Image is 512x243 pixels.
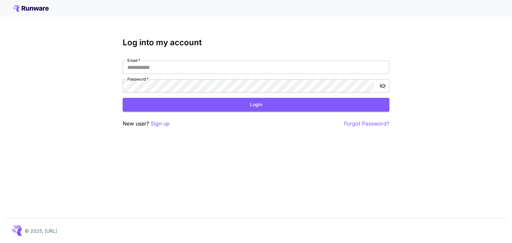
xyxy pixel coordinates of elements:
[127,76,149,82] label: Password
[377,80,389,92] button: toggle password visibility
[123,98,389,112] button: Login
[344,120,389,128] button: Forgot Password?
[123,120,170,128] p: New user?
[123,38,389,47] h3: Log into my account
[25,227,57,234] p: © 2025, [URL]
[127,58,140,63] label: Email
[151,120,170,128] button: Sign up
